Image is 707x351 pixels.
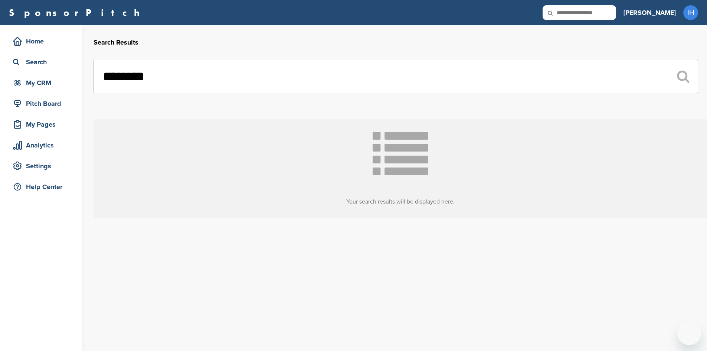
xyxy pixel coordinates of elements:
[11,97,74,110] div: Pitch Board
[11,76,74,90] div: My CRM
[11,35,74,48] div: Home
[677,321,701,345] iframe: Button to launch messaging window
[11,55,74,69] div: Search
[7,116,74,133] a: My Pages
[7,137,74,154] a: Analytics
[94,197,707,206] h3: Your search results will be displayed here.
[623,4,676,21] a: [PERSON_NAME]
[7,178,74,195] a: Help Center
[9,8,144,17] a: SponsorPitch
[7,157,74,175] a: Settings
[11,118,74,131] div: My Pages
[623,7,676,18] h3: [PERSON_NAME]
[683,5,698,20] span: IH
[11,159,74,173] div: Settings
[7,33,74,50] a: Home
[7,74,74,91] a: My CRM
[7,95,74,112] a: Pitch Board
[94,38,698,48] h2: Search Results
[7,53,74,71] a: Search
[11,180,74,194] div: Help Center
[11,139,74,152] div: Analytics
